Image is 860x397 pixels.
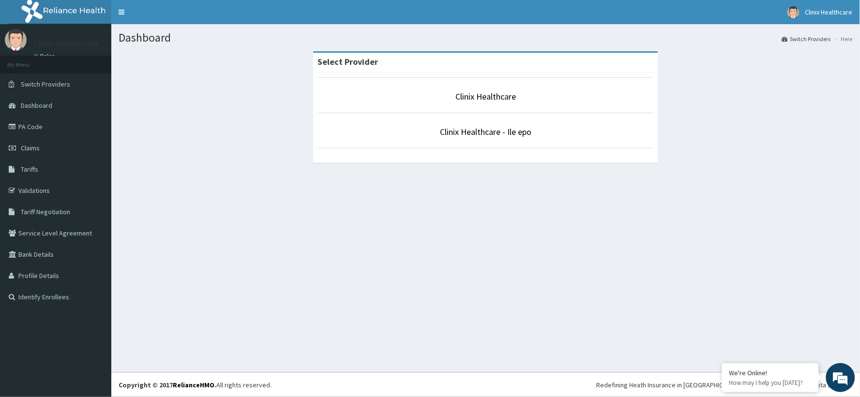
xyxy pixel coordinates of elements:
[34,39,99,48] p: Clinix Healthcare
[21,207,70,216] span: Tariff Negotiation
[21,80,70,88] span: Switch Providers
[34,53,57,59] a: Online
[111,372,860,397] footer: All rights reserved.
[21,165,38,174] span: Tariffs
[805,8,853,16] span: Clinix Healthcare
[729,379,812,387] p: How may I help you today?
[729,368,812,377] div: We're Online!
[21,144,40,152] span: Claims
[119,31,853,44] h1: Dashboard
[5,29,27,51] img: User Image
[832,35,853,43] li: Here
[173,381,214,389] a: RelianceHMO
[787,6,800,18] img: User Image
[782,35,831,43] a: Switch Providers
[21,101,52,110] span: Dashboard
[597,380,853,390] div: Redefining Heath Insurance in [GEOGRAPHIC_DATA] using Telemedicine and Data Science!
[318,56,378,67] strong: Select Provider
[440,126,531,137] a: Clinix Healthcare - Ile epo
[119,381,216,389] strong: Copyright © 2017 .
[455,91,516,102] a: Clinix Healthcare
